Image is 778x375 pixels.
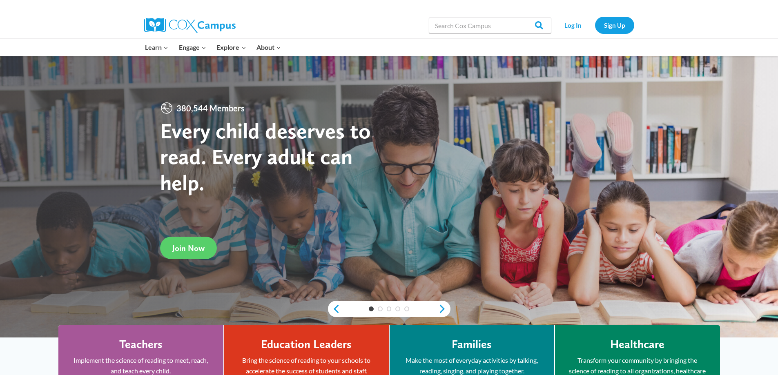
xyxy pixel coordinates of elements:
[261,337,352,351] h4: Education Leaders
[119,337,163,351] h4: Teachers
[145,42,168,53] span: Learn
[452,337,492,351] h4: Families
[328,301,450,317] div: content slider buttons
[140,39,286,56] nav: Primary Navigation
[555,17,591,33] a: Log In
[328,304,340,314] a: previous
[369,306,374,311] a: 1
[378,306,383,311] a: 2
[172,243,205,253] span: Join Now
[216,42,246,53] span: Explore
[595,17,634,33] a: Sign Up
[429,17,551,33] input: Search Cox Campus
[404,306,409,311] a: 5
[160,237,217,259] a: Join Now
[144,18,236,33] img: Cox Campus
[395,306,400,311] a: 4
[179,42,206,53] span: Engage
[438,304,450,314] a: next
[610,337,664,351] h4: Healthcare
[387,306,392,311] a: 3
[256,42,281,53] span: About
[555,17,634,33] nav: Secondary Navigation
[173,102,248,115] span: 380,544 Members
[160,118,371,195] strong: Every child deserves to read. Every adult can help.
